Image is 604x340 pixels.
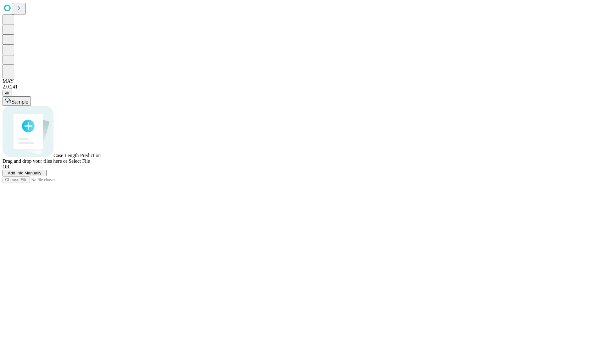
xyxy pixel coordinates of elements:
button: Sample [3,96,31,106]
span: Sample [11,99,28,105]
div: MAY [3,78,601,84]
button: Add Info Manually [3,170,47,176]
span: Drag and drop your files here or [3,158,67,164]
button: @ [3,90,12,96]
span: Add Info Manually [8,171,42,175]
span: @ [5,91,9,95]
span: Case Length Prediction [53,153,101,158]
div: 2.0.241 [3,84,601,90]
span: Select File [69,158,90,164]
span: OR [3,164,9,169]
